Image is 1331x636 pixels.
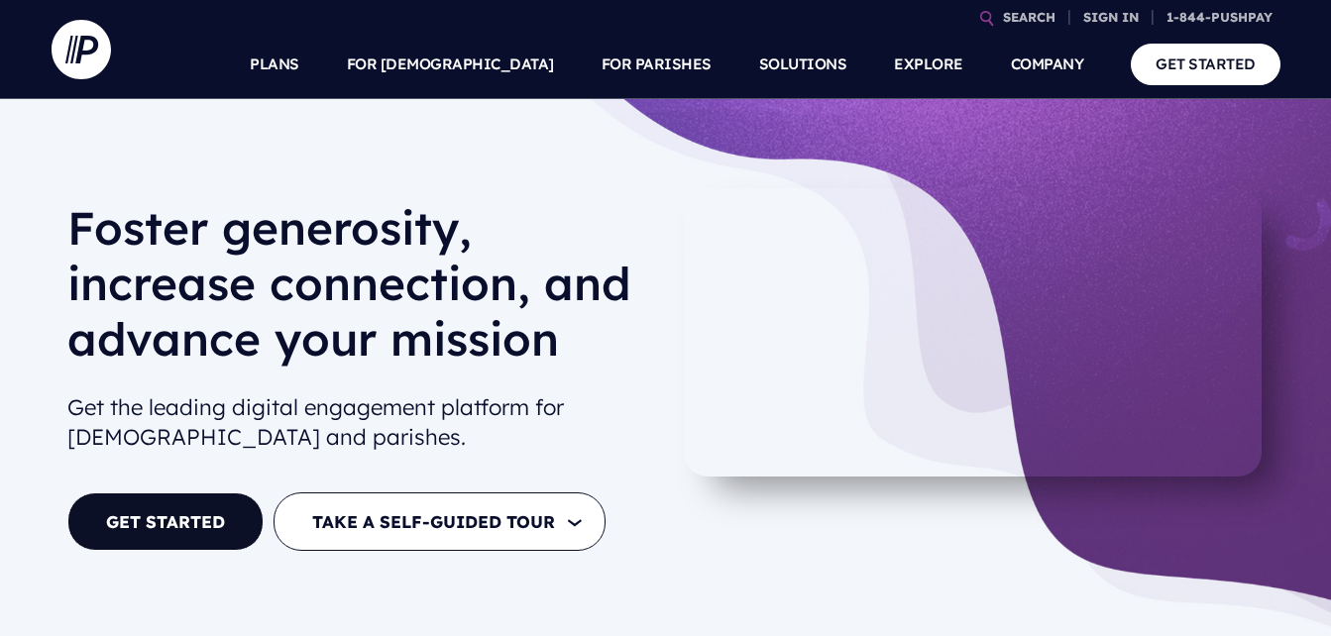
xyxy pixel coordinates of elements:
[894,30,963,99] a: EXPLORE
[67,200,650,382] h1: Foster generosity, increase connection, and advance your mission
[67,384,650,462] h2: Get the leading digital engagement platform for [DEMOGRAPHIC_DATA] and parishes.
[1011,30,1084,99] a: COMPANY
[1131,44,1280,84] a: GET STARTED
[274,492,606,551] button: TAKE A SELF-GUIDED TOUR
[759,30,847,99] a: SOLUTIONS
[67,492,264,551] a: GET STARTED
[602,30,712,99] a: FOR PARISHES
[347,30,554,99] a: FOR [DEMOGRAPHIC_DATA]
[250,30,299,99] a: PLANS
